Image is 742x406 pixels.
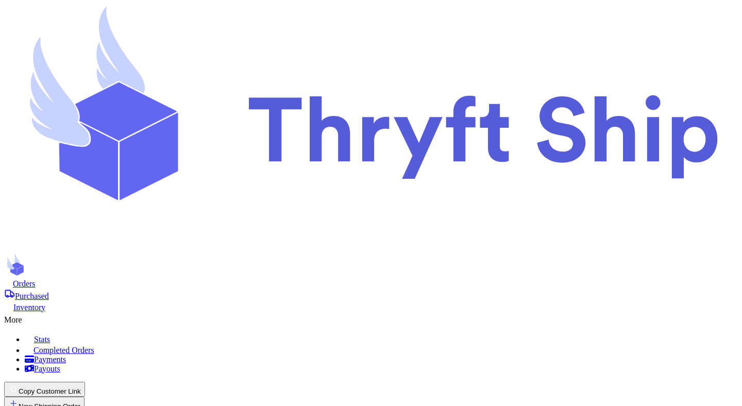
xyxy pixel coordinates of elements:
[4,312,738,325] div: More
[4,301,738,312] a: Inventory
[33,346,94,354] span: Completed Orders
[4,289,738,301] a: Purchased
[34,335,50,344] span: Stats
[13,279,36,288] span: Orders
[25,355,738,364] a: Payments
[25,364,738,374] a: Payouts
[25,344,738,355] a: Completed Orders
[34,355,66,364] span: Payments
[4,382,85,397] button: Copy Customer Link
[34,364,60,373] span: Payouts
[25,333,738,344] a: Stats
[15,292,49,300] span: Purchased
[13,303,45,312] span: Inventory
[4,278,738,289] a: Orders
